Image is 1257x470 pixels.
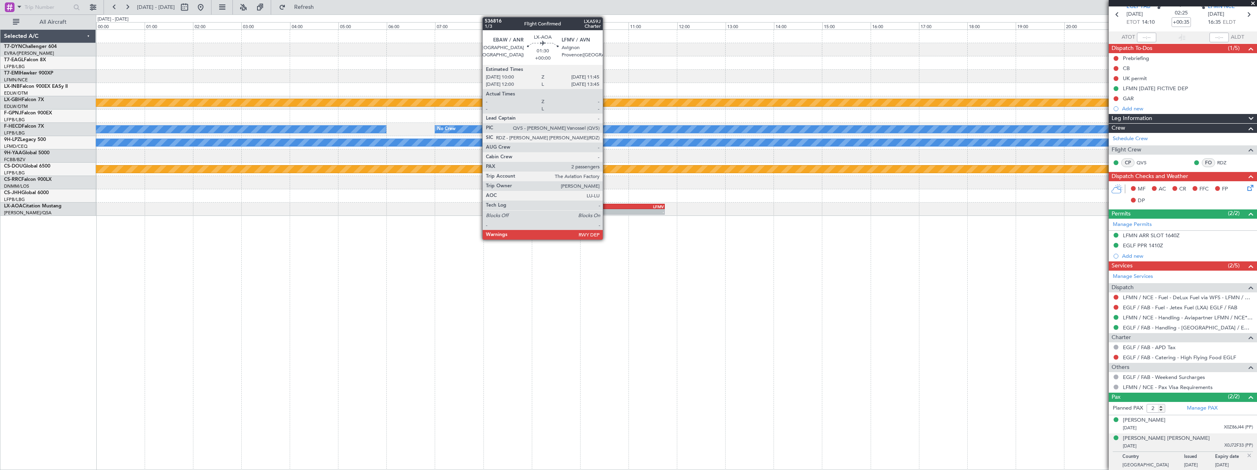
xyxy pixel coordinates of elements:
div: GAR [1123,95,1134,102]
div: CB [1123,65,1130,72]
div: [DATE] - [DATE] [97,16,129,23]
span: AC [1159,185,1166,193]
a: 9H-LPZLegacy 500 [4,137,46,142]
label: Planned PAX [1113,404,1143,412]
span: CS-JHH [4,190,21,195]
span: 02:25 [1175,9,1188,17]
a: LX-AOACitation Mustang [4,204,62,209]
span: ATOT [1122,33,1135,41]
img: close [1246,452,1253,459]
span: CS-DOU [4,164,23,169]
span: Leg Information [1112,114,1152,123]
p: Expiry date [1215,454,1246,462]
div: 17:00 [919,22,967,29]
input: Trip Number [25,1,71,13]
span: 9H-YAA [4,151,22,155]
a: RDZ [1217,159,1235,166]
span: F-GPNJ [4,111,21,116]
div: 12:00 [677,22,726,29]
a: EGLF / FAB - APD Tax [1123,344,1176,351]
a: FCBB/BZV [4,157,25,163]
div: UK permit [1123,75,1147,82]
a: Manage Permits [1113,221,1152,229]
div: 04:00 [290,22,338,29]
span: T7-DYN [4,44,22,49]
p: Country [1122,454,1184,462]
span: T7-EMI [4,71,20,76]
p: [DATE] [1215,462,1246,470]
a: LFPB/LBG [4,197,25,203]
a: LFPB/LBG [4,64,25,70]
div: 14:00 [774,22,822,29]
button: All Aircraft [9,16,87,29]
a: EGLF / FAB - Fuel - Jetex Fuel (LXA) EGLF / FAB [1123,304,1237,311]
div: 19:00 [1016,22,1064,29]
span: 9H-LPZ [4,137,20,142]
div: 09:00 [532,22,580,29]
div: CP [1121,158,1135,167]
a: EVRA/[PERSON_NAME] [4,50,54,56]
a: Manage PAX [1187,404,1218,412]
a: T7-EMIHawker 900XP [4,71,53,76]
a: LFPB/LBG [4,130,25,136]
span: Others [1112,363,1129,372]
div: 02:00 [193,22,241,29]
div: 06:00 [387,22,435,29]
span: [DATE] [1208,10,1224,19]
span: EGLF FAB [1126,3,1150,11]
span: Services [1112,261,1133,271]
div: 18:00 [967,22,1016,29]
a: EGLF / FAB - Handling - [GEOGRAPHIC_DATA] / EGLF / FAB [1123,324,1253,331]
span: All Aircraft [21,19,85,25]
div: Add new [1122,253,1253,259]
div: 03:00 [241,22,290,29]
a: EGLF / FAB - Catering - High Flying Food EGLF [1123,354,1236,361]
span: [DATE] [1126,10,1143,19]
div: EBAW [581,204,622,209]
a: Manage Services [1113,273,1153,281]
a: LFPB/LBG [4,170,25,176]
a: CS-DOUGlobal 6500 [4,164,50,169]
a: LX-INBFalcon 900EX EASy II [4,84,68,89]
div: 11:00 [628,22,677,29]
span: FFC [1199,185,1209,193]
span: 16:35 [1208,19,1221,27]
span: (2/5) [1228,261,1240,270]
span: (2/2) [1228,209,1240,217]
span: DP [1138,197,1145,205]
span: F-HECD [4,124,22,129]
a: Schedule Crew [1113,135,1148,143]
span: Dispatch To-Dos [1112,44,1152,53]
span: LFMN NCE [1208,3,1235,11]
a: LFPB/LBG [4,117,25,123]
div: 00:00 [96,22,145,29]
span: (1/5) [1228,44,1240,52]
span: CR [1179,185,1186,193]
span: Dispatch [1112,283,1134,292]
div: 07:00 [435,22,483,29]
span: X0J72F33 (PP) [1224,442,1253,449]
div: Add new [1122,105,1253,112]
a: [PERSON_NAME]/QSA [4,210,52,216]
button: Refresh [275,1,324,14]
span: LX-GBH [4,97,22,102]
div: 05:00 [338,22,387,29]
div: No Crew [437,123,456,135]
a: DNMM/LOS [4,183,29,189]
p: [GEOGRAPHIC_DATA] [1122,462,1184,470]
span: (2/2) [1228,392,1240,401]
span: LX-INB [4,84,20,89]
div: Prebriefing [1123,55,1149,62]
div: EGLF PPR 1410Z [1123,242,1163,249]
a: LFMN/NCE [4,77,28,83]
span: ELDT [1223,19,1236,27]
span: Dispatch Checks and Weather [1112,172,1188,181]
p: Issued [1184,454,1215,462]
a: CS-JHHGlobal 6000 [4,190,49,195]
div: 10:00 [580,22,628,29]
div: LFMN [DATE] FICTIVE DEP [1123,85,1188,92]
a: F-HECDFalcon 7X [4,124,44,129]
div: 15:00 [822,22,871,29]
div: LFMV [622,204,664,209]
a: LFMN / NCE - Handling - Aviapartner LFMN / NCE*****MY HANDLING**** [1123,314,1253,321]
